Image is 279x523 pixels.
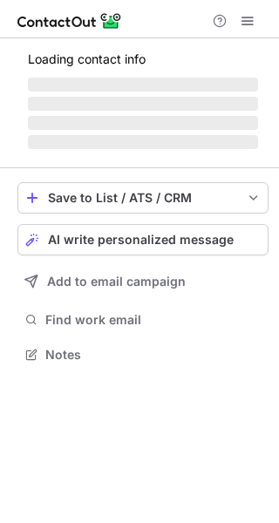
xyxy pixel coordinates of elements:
p: Loading contact info [28,52,258,66]
span: Find work email [45,312,262,328]
button: Add to email campaign [17,266,269,297]
button: Find work email [17,308,269,332]
img: ContactOut v5.3.10 [17,10,122,31]
span: Notes [45,347,262,363]
span: Add to email campaign [47,275,186,289]
button: AI write personalized message [17,224,269,255]
span: ‌ [28,97,258,111]
div: Save to List / ATS / CRM [48,191,238,205]
button: save-profile-one-click [17,182,269,214]
span: ‌ [28,135,258,149]
span: ‌ [28,78,258,92]
button: Notes [17,343,269,367]
span: ‌ [28,116,258,130]
span: AI write personalized message [48,233,234,247]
